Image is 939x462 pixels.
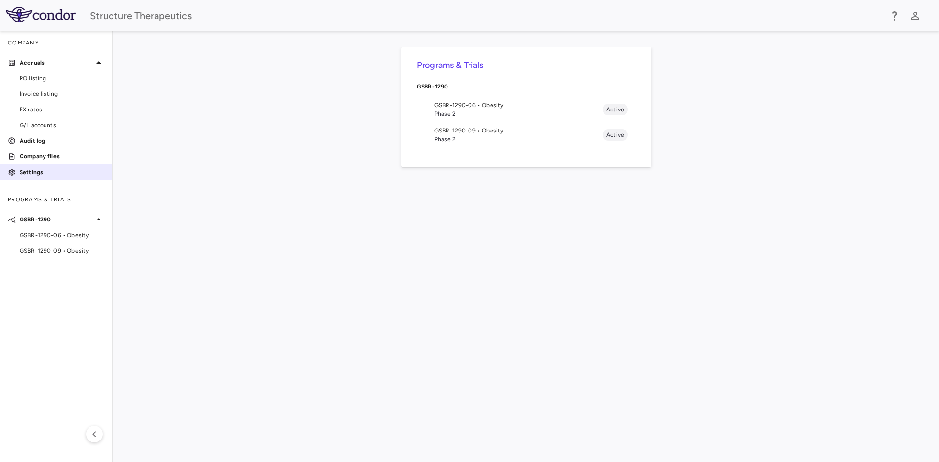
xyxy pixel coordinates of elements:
div: GSBR-1290 [417,76,636,97]
span: GSBR-1290-06 • Obesity [434,101,603,110]
p: Accruals [20,58,93,67]
span: GSBR-1290-09 • Obesity [20,246,105,255]
span: PO listing [20,74,105,83]
h6: Programs & Trials [417,59,636,72]
span: FX rates [20,105,105,114]
p: Settings [20,168,105,176]
p: Audit log [20,136,105,145]
img: logo-full-SnFGN8VE.png [6,7,76,22]
span: Active [603,131,628,139]
li: GSBR-1290-09 • ObesityPhase 2Active [417,122,636,148]
span: G/L accounts [20,121,105,130]
span: Invoice listing [20,89,105,98]
span: GSBR-1290-09 • Obesity [434,126,603,135]
span: Phase 2 [434,135,603,144]
span: Active [603,105,628,114]
p: GSBR-1290 [20,215,93,224]
p: GSBR-1290 [417,82,636,91]
span: GSBR-1290-06 • Obesity [20,231,105,240]
span: Phase 2 [434,110,603,118]
li: GSBR-1290-06 • ObesityPhase 2Active [417,97,636,122]
div: Structure Therapeutics [90,8,882,23]
p: Company files [20,152,105,161]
